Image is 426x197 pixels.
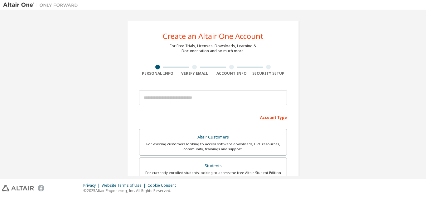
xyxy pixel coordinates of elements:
[83,183,102,188] div: Privacy
[2,185,34,191] img: altair_logo.svg
[102,183,148,188] div: Website Terms of Use
[83,188,180,193] p: © 2025 Altair Engineering, Inc. All Rights Reserved.
[3,2,81,8] img: Altair One
[163,32,264,40] div: Create an Altair One Account
[176,71,213,76] div: Verify Email
[143,133,283,142] div: Altair Customers
[38,185,44,191] img: facebook.svg
[139,71,176,76] div: Personal Info
[143,170,283,180] div: For currently enrolled students looking to access the free Altair Student Edition bundle and all ...
[250,71,287,76] div: Security Setup
[139,112,287,122] div: Account Type
[170,44,256,54] div: For Free Trials, Licenses, Downloads, Learning & Documentation and so much more.
[148,183,180,188] div: Cookie Consent
[213,71,250,76] div: Account Info
[143,142,283,152] div: For existing customers looking to access software downloads, HPC resources, community, trainings ...
[143,162,283,170] div: Students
